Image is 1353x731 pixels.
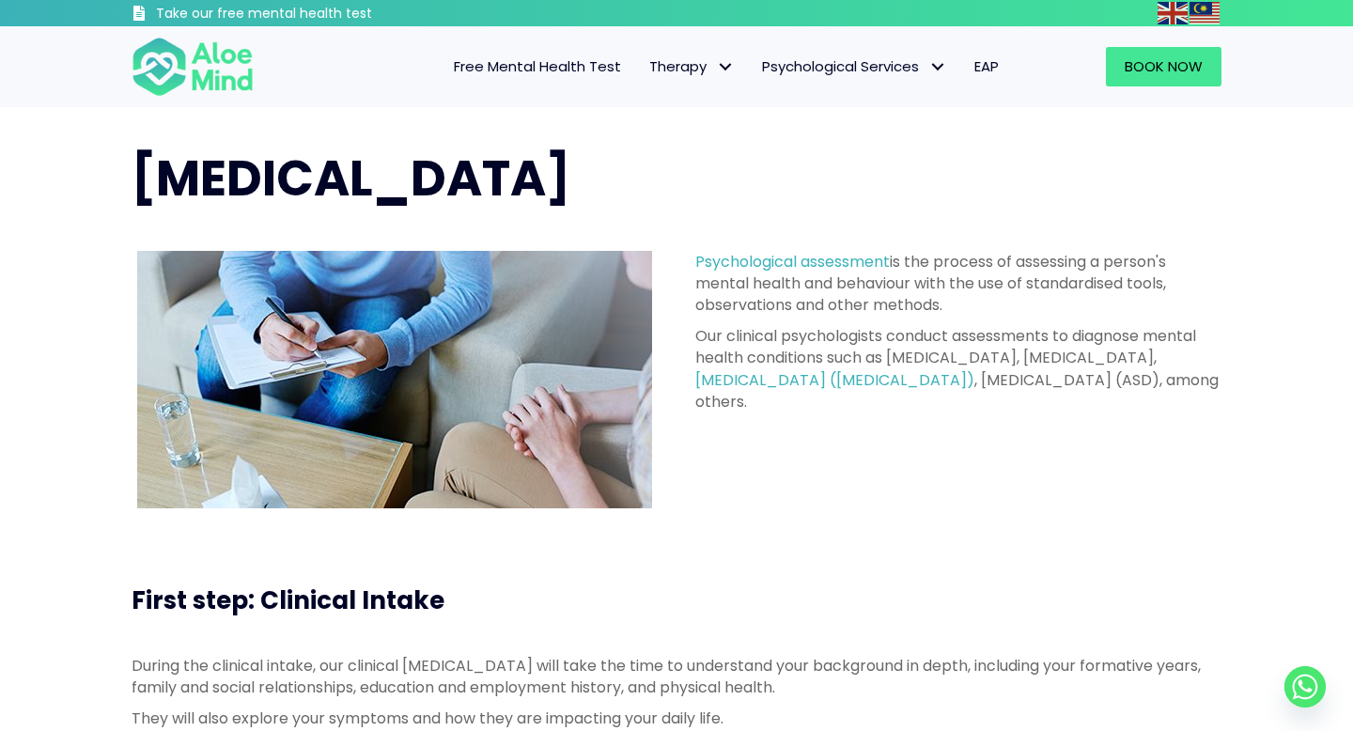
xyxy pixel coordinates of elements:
[1158,2,1188,24] img: en
[960,47,1013,86] a: EAP
[695,251,890,272] a: Psychological assessment
[649,56,734,76] span: Therapy
[924,54,951,81] span: Psychological Services: submenu
[695,251,1221,317] p: is the process of assessing a person's mental health and behaviour with the use of standardised t...
[695,325,1221,412] p: Our clinical psychologists conduct assessments to diagnose mental health conditions such as [MEDI...
[132,36,254,98] img: Aloe mind Logo
[762,56,946,76] span: Psychological Services
[132,144,570,212] span: [MEDICAL_DATA]
[1125,56,1203,76] span: Book Now
[1158,2,1190,23] a: English
[635,47,748,86] a: TherapyTherapy: submenu
[132,708,1221,729] p: They will also explore your symptoms and how they are impacting your daily life.
[974,56,999,76] span: EAP
[695,369,974,391] a: [MEDICAL_DATA] ([MEDICAL_DATA])
[156,5,473,23] h3: Take our free mental health test
[1190,2,1221,23] a: Malay
[1106,47,1221,86] a: Book Now
[278,47,1013,86] nav: Menu
[1190,2,1220,24] img: ms
[132,583,444,617] span: First step: Clinical Intake
[137,251,652,508] img: psychological assessment
[748,47,960,86] a: Psychological ServicesPsychological Services: submenu
[132,5,473,26] a: Take our free mental health test
[132,655,1221,698] p: During the clinical intake, our clinical [MEDICAL_DATA] will take the time to understand your bac...
[454,56,621,76] span: Free Mental Health Test
[711,54,739,81] span: Therapy: submenu
[440,47,635,86] a: Free Mental Health Test
[1284,666,1326,708] a: Whatsapp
